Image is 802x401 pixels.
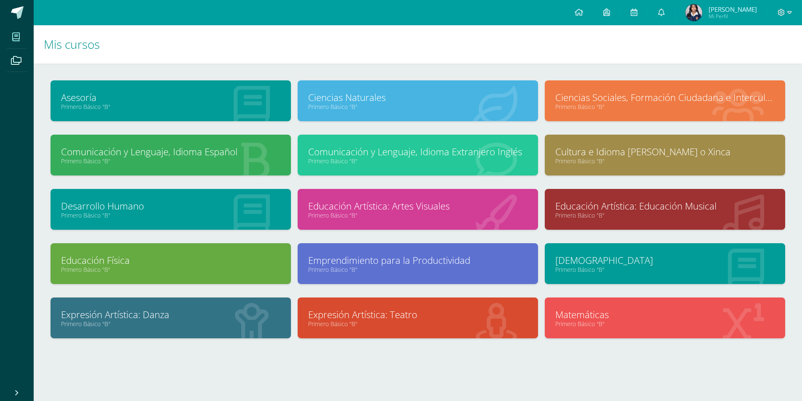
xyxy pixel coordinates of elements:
a: Expresión Artística: Danza [61,308,280,321]
a: [DEMOGRAPHIC_DATA] [555,254,775,267]
a: Primero Básico "B" [61,103,280,111]
a: Cultura e Idioma [PERSON_NAME] o Xinca [555,145,775,158]
span: Mi Perfil [709,13,757,20]
a: Primero Básico "B" [61,157,280,165]
a: Ciencias Sociales, Formación Ciudadana e Interculturalidad [555,91,775,104]
a: Primero Básico "B" [61,211,280,219]
a: Primero Básico "B" [555,157,775,165]
a: Expresión Artística: Teatro [308,308,528,321]
span: Mis cursos [44,36,100,52]
a: Primero Básico "B" [308,320,528,328]
a: Primero Básico "B" [555,103,775,111]
a: Educación Artística: Artes Visuales [308,199,528,212]
a: Primero Básico "B" [555,266,775,274]
a: Educación Artística: Educación Musical [555,199,775,212]
a: Asesoría [61,91,280,104]
a: Primero Básico "B" [555,320,775,328]
a: Primero Básico "B" [61,320,280,328]
a: Primero Básico "B" [61,266,280,274]
a: Emprendimiento para la Productividad [308,254,528,267]
a: Primero Básico "B" [308,103,528,111]
span: [PERSON_NAME] [709,5,757,13]
img: c7be60cd0243bc026b92238a0e0d0a4f.png [685,4,702,21]
a: Primero Básico "B" [308,266,528,274]
a: Ciencias Naturales [308,91,528,104]
a: Educación Física [61,254,280,267]
a: Comunicación y Lenguaje, Idioma Extranjero Inglés [308,145,528,158]
a: Primero Básico "B" [308,211,528,219]
a: Matemáticas [555,308,775,321]
a: Comunicación y Lenguaje, Idioma Español [61,145,280,158]
a: Desarrollo Humano [61,199,280,212]
a: Primero Básico "B" [555,211,775,219]
a: Primero Básico "B" [308,157,528,165]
